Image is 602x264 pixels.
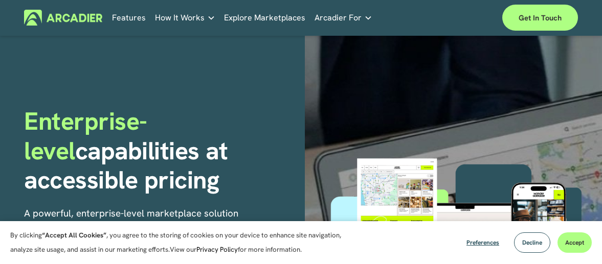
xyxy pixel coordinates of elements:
[24,10,102,26] img: Arcadier
[42,231,106,239] strong: “Accept All Cookies”
[24,135,234,196] strong: capabilities at accessible pricing
[502,5,578,31] a: Get in touch
[196,245,238,254] a: Privacy Policy
[565,238,584,247] span: Accept
[224,10,305,26] a: Explore Marketplaces
[10,228,343,257] p: By clicking , you agree to the storing of cookies on your device to enhance site navigation, anal...
[459,232,507,253] button: Preferences
[558,232,592,253] button: Accept
[522,238,542,247] span: Decline
[112,10,146,26] a: Features
[315,11,362,25] span: Arcadier For
[514,232,550,253] button: Decline
[24,105,147,166] span: Enterprise-level
[315,10,372,26] a: folder dropdown
[155,11,205,25] span: How It Works
[466,238,499,247] span: Preferences
[155,10,215,26] a: folder dropdown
